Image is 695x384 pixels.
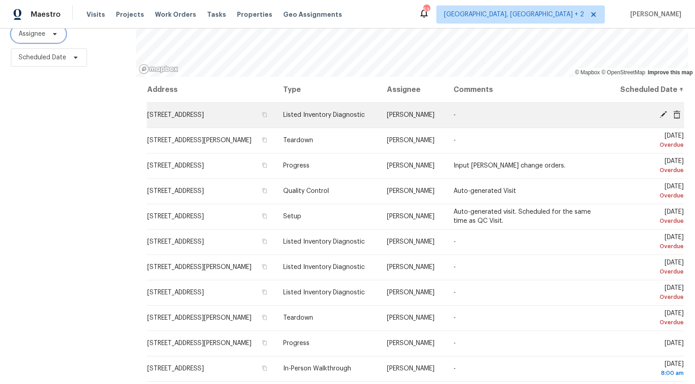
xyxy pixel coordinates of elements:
[387,315,434,321] span: [PERSON_NAME]
[147,112,204,118] span: [STREET_ADDRESS]
[139,64,179,74] a: Mapbox homepage
[454,163,565,169] span: Input [PERSON_NAME] change orders.
[387,213,434,220] span: [PERSON_NAME]
[283,10,342,19] span: Geo Assignments
[615,318,684,327] div: Overdue
[615,259,684,276] span: [DATE]
[261,110,269,119] button: Copy Address
[261,313,269,322] button: Copy Address
[283,315,313,321] span: Teardown
[575,69,600,76] a: Mapbox
[147,315,251,321] span: [STREET_ADDRESS][PERSON_NAME]
[454,112,456,118] span: -
[283,112,365,118] span: Listed Inventory Diagnostic
[116,10,144,19] span: Projects
[261,187,269,195] button: Copy Address
[31,10,61,19] span: Maestro
[454,315,456,321] span: -
[387,289,434,296] span: [PERSON_NAME]
[615,361,684,378] span: [DATE]
[147,213,204,220] span: [STREET_ADDRESS]
[615,285,684,302] span: [DATE]
[87,10,105,19] span: Visits
[648,69,693,76] a: Improve this map
[283,340,309,346] span: Progress
[454,340,456,346] span: -
[283,137,313,144] span: Teardown
[615,140,684,149] div: Overdue
[615,183,684,200] span: [DATE]
[147,264,251,270] span: [STREET_ADDRESS][PERSON_NAME]
[601,69,645,76] a: OpenStreetMap
[454,365,456,372] span: -
[147,289,204,296] span: [STREET_ADDRESS]
[454,137,456,144] span: -
[454,188,516,194] span: Auto-generated Visit
[147,365,204,372] span: [STREET_ADDRESS]
[665,340,684,346] span: [DATE]
[261,161,269,169] button: Copy Address
[283,239,365,245] span: Listed Inventory Diagnostic
[147,77,276,102] th: Address
[615,166,684,175] div: Overdue
[283,213,301,220] span: Setup
[615,191,684,200] div: Overdue
[608,77,684,102] th: Scheduled Date ↑
[19,29,45,38] span: Assignee
[283,188,329,194] span: Quality Control
[615,133,684,149] span: [DATE]
[276,77,379,102] th: Type
[446,77,608,102] th: Comments
[670,110,684,119] span: Cancel
[261,288,269,296] button: Copy Address
[261,339,269,347] button: Copy Address
[615,293,684,302] div: Overdue
[615,234,684,251] span: [DATE]
[615,369,684,378] div: 8:00 am
[454,209,591,224] span: Auto-generated visit. Scheduled for the same time as QC Visit.
[261,237,269,245] button: Copy Address
[147,163,204,169] span: [STREET_ADDRESS]
[237,10,272,19] span: Properties
[627,10,681,19] span: [PERSON_NAME]
[454,289,456,296] span: -
[615,158,684,175] span: [DATE]
[454,239,456,245] span: -
[19,53,66,62] span: Scheduled Date
[283,163,309,169] span: Progress
[387,112,434,118] span: [PERSON_NAME]
[423,5,430,14] div: 53
[454,264,456,270] span: -
[615,216,684,226] div: Overdue
[615,242,684,251] div: Overdue
[283,264,365,270] span: Listed Inventory Diagnostic
[387,239,434,245] span: [PERSON_NAME]
[387,264,434,270] span: [PERSON_NAME]
[387,137,434,144] span: [PERSON_NAME]
[261,364,269,372] button: Copy Address
[387,188,434,194] span: [PERSON_NAME]
[147,340,251,346] span: [STREET_ADDRESS][PERSON_NAME]
[615,310,684,327] span: [DATE]
[387,163,434,169] span: [PERSON_NAME]
[387,340,434,346] span: [PERSON_NAME]
[615,267,684,276] div: Overdue
[656,110,670,119] span: Edit
[380,77,447,102] th: Assignee
[283,365,351,372] span: In-Person Walkthrough
[147,137,251,144] span: [STREET_ADDRESS][PERSON_NAME]
[147,188,204,194] span: [STREET_ADDRESS]
[261,263,269,271] button: Copy Address
[387,365,434,372] span: [PERSON_NAME]
[147,239,204,245] span: [STREET_ADDRESS]
[261,212,269,220] button: Copy Address
[283,289,365,296] span: Listed Inventory Diagnostic
[155,10,196,19] span: Work Orders
[615,209,684,226] span: [DATE]
[444,10,584,19] span: [GEOGRAPHIC_DATA], [GEOGRAPHIC_DATA] + 2
[207,11,226,18] span: Tasks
